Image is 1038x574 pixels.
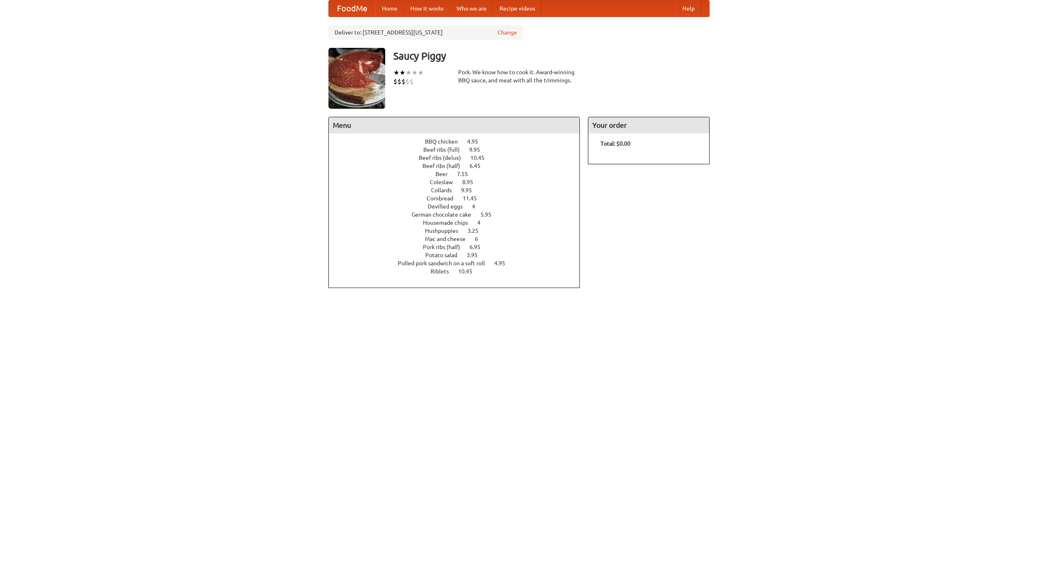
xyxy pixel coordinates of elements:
div: Pork. We know how to cook it. Award-winning BBQ sauce, and meat with all the trimmings. [458,68,580,84]
span: Housemade chips [423,219,476,226]
a: Recipe videos [493,0,542,17]
span: 11.45 [463,195,485,202]
li: ★ [405,68,412,77]
span: 4 [472,203,483,210]
h4: Your order [588,117,709,133]
li: ★ [393,68,399,77]
div: Deliver to: [STREET_ADDRESS][US_STATE] [328,25,523,40]
li: $ [397,77,401,86]
span: German chocolate cake [412,211,479,218]
a: Beef ribs (full) 9.95 [423,146,495,153]
span: Pork ribs (half) [423,244,468,250]
li: $ [393,77,397,86]
span: 8.95 [462,179,481,185]
li: $ [401,77,405,86]
a: How it works [404,0,450,17]
a: Beef ribs (half) 6.45 [422,163,495,169]
a: Coleslaw 8.95 [430,179,488,185]
li: ★ [418,68,424,77]
span: Riblets [431,268,457,275]
span: Pulled pork sandwich on a soft roll [398,260,493,267]
span: 6.45 [470,163,489,169]
span: Potato salad [425,252,465,258]
span: Beer [435,171,456,177]
span: Coleslaw [430,179,461,185]
span: 3.25 [468,228,487,234]
span: Mac and cheese [425,236,474,242]
span: Beef ribs (full) [423,146,468,153]
span: 9.95 [461,187,480,193]
a: Beer 7.55 [435,171,483,177]
span: 9.95 [469,146,488,153]
span: 6 [475,236,486,242]
a: Pulled pork sandwich on a soft roll 4.95 [398,260,520,267]
a: Home [375,0,404,17]
a: Collards 9.95 [431,187,487,193]
img: angular.jpg [328,48,385,109]
a: Hushpuppies 3.25 [425,228,493,234]
a: Pork ribs (half) 6.95 [423,244,495,250]
a: BBQ chicken 4.95 [425,138,493,145]
span: Beef ribs (half) [422,163,468,169]
b: Total: $0.00 [600,140,631,147]
li: ★ [399,68,405,77]
a: FoodMe [329,0,375,17]
a: Riblets 10.45 [431,268,487,275]
span: Collards [431,187,460,193]
a: Cornbread 11.45 [427,195,492,202]
h4: Menu [329,117,579,133]
a: Devilled eggs 4 [428,203,490,210]
span: Beef ribs (delux) [419,155,469,161]
li: $ [405,77,410,86]
span: Hushpuppies [425,228,466,234]
span: 5.95 [480,211,500,218]
a: Mac and cheese 6 [425,236,493,242]
a: German chocolate cake 5.95 [412,211,506,218]
span: BBQ chicken [425,138,466,145]
a: Beef ribs (delux) 10.45 [419,155,500,161]
span: Devilled eggs [428,203,471,210]
a: Housemade chips 4 [423,219,495,226]
span: Cornbread [427,195,461,202]
span: 4.95 [467,138,486,145]
span: 10.45 [458,268,480,275]
span: 4.95 [494,260,513,267]
h3: Saucy Piggy [393,48,710,64]
span: 10.45 [470,155,493,161]
span: 6.95 [470,244,489,250]
span: 3.95 [467,252,486,258]
span: 4 [477,219,489,226]
a: Potato salad 3.95 [425,252,493,258]
a: Change [498,28,517,37]
li: ★ [412,68,418,77]
a: Help [676,0,701,17]
a: Who we are [450,0,493,17]
li: $ [410,77,414,86]
span: 7.55 [457,171,476,177]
